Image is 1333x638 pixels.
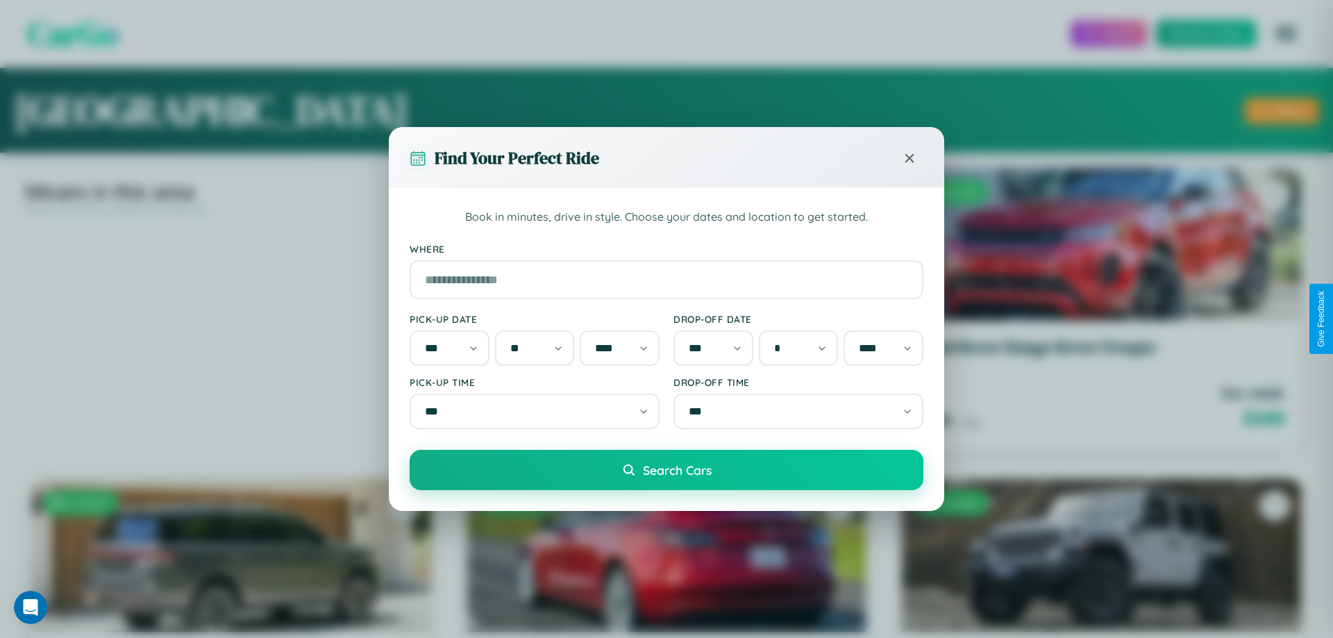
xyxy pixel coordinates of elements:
h3: Find Your Perfect Ride [435,146,599,169]
label: Drop-off Time [673,376,923,388]
label: Drop-off Date [673,313,923,325]
label: Pick-up Date [410,313,660,325]
label: Where [410,243,923,255]
p: Book in minutes, drive in style. Choose your dates and location to get started. [410,208,923,226]
button: Search Cars [410,450,923,490]
span: Search Cars [643,462,712,478]
label: Pick-up Time [410,376,660,388]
